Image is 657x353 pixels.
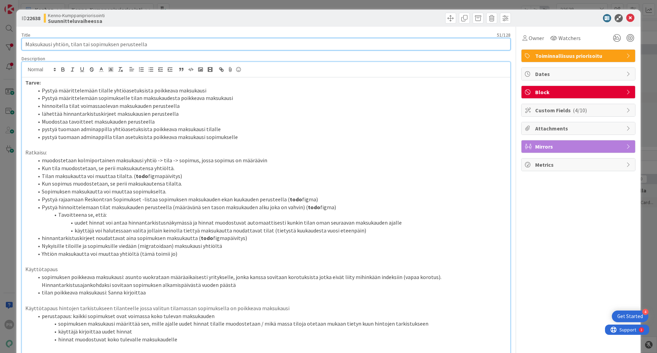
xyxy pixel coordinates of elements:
[573,107,587,114] span: ( 4/10 )
[34,118,507,126] li: Muodostaa tavoitteet maksukauden perusteella
[34,156,507,164] li: muodostetaan kolmiportainen maksukausi yhtiö -> tila -> sopimus, jossa sopimus on määräävin
[34,87,507,94] li: Pystyä määrittelemään tilalle yhtiöasetuksista poikkeava maksukausi
[22,14,40,22] span: ID
[34,227,507,235] li: käyttäjä voi halutessaan valita jollain keinolla tiettyä maksukautta noudattavat tilat (tietystä ...
[535,70,623,78] span: Dates
[535,106,623,114] span: Custom Fields
[529,34,544,42] span: Owner
[34,196,507,203] li: Pystyä rajaamaan Reskontran Sopimukset -listaa sopimuksen maksukauden ekan kuukauden perusteella ...
[34,188,507,196] li: Sopimuksen maksukautta voi muuttaa sopimukselta.
[535,161,623,169] span: Metrics
[34,125,507,133] li: pystyä tuomaan adminappilla yhtiöasetuksista poikkeava maksukausi tilalle
[25,79,41,86] strong: Tarve:
[34,312,507,320] li: perustapaus: kaikki sopimukset ovat voimassa koko tulevan maksukauden
[33,32,511,38] div: 51 / 128
[25,149,507,156] p: Ratkaisu:
[34,102,507,110] li: hinnoitella tilat voimassaolevan maksukauden perusteella
[34,234,507,242] li: hinnantarkistuskirjeet noudattavat aina sopimuksen maksukautta ( figmapäivitys)
[34,94,507,102] li: Pystyä määrittelemään sopimukselle tilan maksukaudesta poikkeava maksukausi
[34,180,507,188] li: Kun sopimus muodostetaan, se perii maksukautensa tilalta.
[34,203,507,211] li: Pystyä hinnoittelemaan tilat maksukauden perusteella (määrävänä sen tason maksukauden alku joka o...
[34,133,507,141] li: pystyä tuomaan adminappilla tilan asetuksista poikkeava maksukausi sopimukselle
[22,55,45,62] span: Description
[48,13,105,18] span: Kenno-Kumppanipriorisointi
[34,164,507,172] li: Kun tila muodostetaan, se perii maksukautensa yhtiöltä.
[290,196,302,203] strong: todo
[14,1,31,9] span: Support
[308,204,320,211] strong: todo
[535,124,623,133] span: Attachments
[612,311,648,322] div: Open Get Started checklist, remaining modules: 4
[34,320,507,328] li: sopimuksen maksukausi määrittää sen, mille ajalle uudet hinnat tilalle muodostetaan / mikä massa ...
[535,142,623,151] span: Mirrors
[617,313,643,320] div: Get Started
[34,242,507,250] li: Nykyisille tiloille ja sopimuksille viedään (migratoidaan) maksukausi yhtiöltä
[34,328,507,336] li: käyttäjä kirjoittaa uudet hinnat
[34,336,507,343] li: hinnat muodostuvat koko tulevalle maksukaudelle
[34,172,507,180] li: Tilan maksukautta voi muuttaa tilalta. ( figmapäivitys)
[34,250,507,258] li: Yhtiön maksukautta voi muuttaa yhtiöltä (tämä toimii jo)
[34,219,507,227] li: uudet hinnat voi antaa hinnantarkistusnäkymässä ja hinnat muodostuvat automaattisesti kunkin tila...
[201,235,213,241] strong: todo
[34,110,507,118] li: lähettää hinnantarkistuskirjeet maksukausien perusteella
[642,309,648,315] div: 4
[48,18,105,24] b: Suunnitteluvaiheessa
[136,173,148,179] strong: todo
[27,15,40,22] b: 22638
[25,265,507,273] p: Käyttötapaus
[34,273,507,289] li: sopimuksen poikkeava maksukausi: asunto vuokrataan määräaikaisesti yritykselle, jonka kanssa sovi...
[34,211,507,219] li: Tavoitteena se, että:
[36,3,37,8] div: 3
[535,52,623,60] span: Toiminnallisuus priorisoitu
[34,289,507,297] li: tilan poikkeava maksukausi: Sanna kirjoittaa
[535,88,623,96] span: Block
[22,38,511,50] input: type card name here...
[25,304,507,312] p: Käyttötapaus hintojen tarkistukseen tilanteelle jossa valitun tilamassan sopimuksella on poikkeav...
[558,34,581,42] span: Watchers
[22,32,30,38] label: Title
